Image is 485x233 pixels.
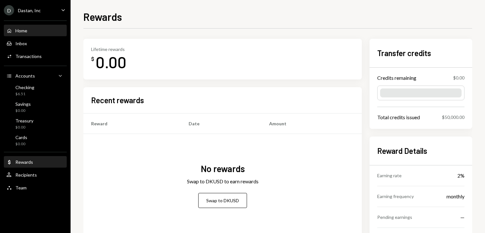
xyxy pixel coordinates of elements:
a: Team [4,182,67,193]
div: monthly [447,193,464,200]
th: Amount [261,113,362,134]
div: $0.00 [15,125,33,130]
h2: Recent rewards [91,95,144,105]
a: Accounts [4,70,67,81]
div: Accounts [15,73,35,79]
div: $0.00 [453,74,464,81]
h2: Transfer credits [377,48,464,58]
div: $6.51 [15,91,34,97]
a: Transactions [4,50,67,62]
div: Transactions [15,54,42,59]
div: D [4,5,14,15]
div: Recipients [15,172,37,178]
div: No rewards [201,162,245,175]
a: Rewards [4,156,67,168]
div: Inbox [15,41,27,46]
a: Treasury$0.00 [4,116,67,131]
div: Pending earnings [377,214,412,221]
div: — [460,213,464,221]
th: Reward [83,113,181,134]
a: Inbox [4,37,67,49]
a: Checking$6.51 [4,83,67,98]
div: $0.00 [15,141,27,147]
div: Earning rate [377,172,402,179]
div: Savings [15,101,31,107]
div: $50,000.00 [442,114,464,121]
div: 2% [457,172,464,179]
a: Recipients [4,169,67,180]
a: Savings$0.00 [4,99,67,115]
div: Total credits issued [377,113,420,121]
div: Rewards [15,159,33,165]
div: 0.00 [96,52,126,72]
div: $0.00 [15,108,31,113]
button: Swap to DKUSD [198,193,247,208]
a: Home [4,25,67,36]
div: Dastan, Inc [18,8,41,13]
a: Cards$0.00 [4,133,67,148]
div: Swap to DKUSD to earn rewards [187,178,259,185]
div: Checking [15,85,34,90]
th: Date [181,113,262,134]
h2: Reward Details [377,146,464,156]
div: Credits remaining [377,74,416,82]
div: Treasury [15,118,33,123]
div: $ [91,56,94,62]
div: Cards [15,135,27,140]
h1: Rewards [83,10,122,23]
div: Home [15,28,27,33]
div: Earning frequency [377,193,414,200]
div: Team [15,185,27,190]
div: Lifetime rewards [91,46,126,52]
